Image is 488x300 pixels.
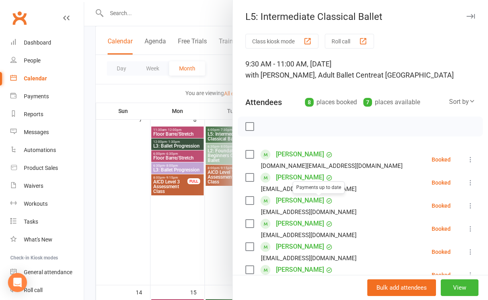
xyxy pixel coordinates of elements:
a: What's New [10,231,84,249]
div: Product Sales [24,165,58,171]
div: Attendees [245,97,282,108]
div: [EMAIL_ADDRESS][DOMAIN_NAME] [261,253,357,263]
button: View [441,279,478,296]
a: Workouts [10,195,84,213]
div: Sort by [449,97,475,107]
div: 8 [305,98,314,107]
div: [EMAIL_ADDRESS][DOMAIN_NAME] [261,207,357,217]
div: Booked [432,226,451,232]
a: Roll call [10,281,84,299]
div: Booked [432,249,451,255]
a: [PERSON_NAME] [276,217,324,230]
div: [DOMAIN_NAME][EMAIL_ADDRESS][DOMAIN_NAME] [261,161,403,171]
div: Booked [432,203,451,208]
div: 9:30 AM - 11:00 AM, [DATE] [245,58,475,81]
div: places booked [305,97,357,108]
div: Tasks [24,218,38,225]
div: People [24,57,41,64]
div: Reports [24,111,43,117]
div: What's New [24,236,52,243]
div: L5: Intermediate Classical Ballet [233,11,488,22]
a: [PERSON_NAME] [276,263,324,276]
a: General attendance kiosk mode [10,263,84,281]
a: Automations [10,141,84,159]
div: Roll call [24,287,42,293]
div: General attendance [24,269,72,275]
a: [PERSON_NAME] [276,194,324,207]
a: People [10,52,84,70]
div: 7 [363,98,372,107]
a: Messages [10,123,84,141]
a: [PERSON_NAME] [276,171,324,184]
a: [PERSON_NAME] [276,240,324,253]
a: Product Sales [10,159,84,177]
div: [EMAIL_ADDRESS][DOMAIN_NAME] [261,230,357,240]
a: Tasks [10,213,84,231]
div: Payments [24,93,49,99]
span: with [PERSON_NAME], Adult Ballet Centre [245,71,377,79]
div: [EMAIL_ADDRESS][DOMAIN_NAME] [261,184,357,194]
a: Waivers [10,177,84,195]
a: Dashboard [10,34,84,52]
div: Dashboard [24,39,51,46]
a: [PERSON_NAME] [276,148,324,161]
a: Clubworx [10,8,29,28]
div: Open Intercom Messenger [8,273,27,292]
button: Class kiosk mode [245,34,318,49]
div: Booked [432,157,451,162]
div: Booked [432,180,451,185]
a: Payments [10,88,84,105]
div: Booked [432,272,451,278]
span: at [GEOGRAPHIC_DATA] [377,71,454,79]
a: Reports [10,105,84,123]
button: Bulk add attendees [367,279,436,296]
button: Roll call [325,34,374,49]
div: Waivers [24,183,43,189]
div: Payments up to date [293,181,345,194]
div: places available [363,97,420,108]
div: Automations [24,147,56,153]
div: Messages [24,129,49,135]
a: Calendar [10,70,84,88]
div: Workouts [24,201,48,207]
div: Calendar [24,75,47,82]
